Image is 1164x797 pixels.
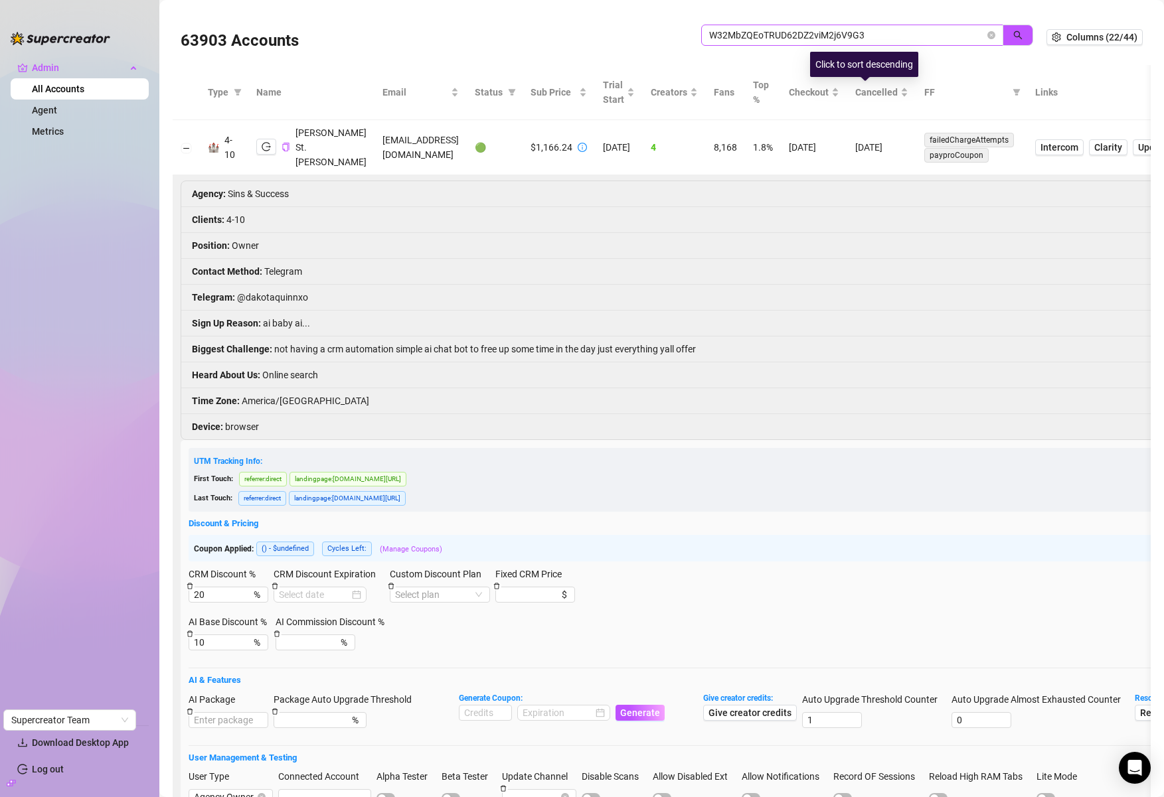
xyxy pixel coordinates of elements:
[505,82,519,102] span: filter
[189,692,244,707] label: AI Package
[189,712,268,728] input: AI Package
[192,344,272,354] strong: Biggest Challenge :
[531,140,572,155] div: $1,166.24
[32,105,57,115] a: Agent
[194,474,233,483] span: First Touch:
[714,142,737,153] span: 8,168
[781,120,847,175] td: [DATE]
[703,693,773,703] strong: Give creator credits:
[810,52,918,77] div: Click to sort descending
[11,710,128,730] span: Supercreator Team
[781,65,847,120] th: Checkout
[274,567,384,581] label: CRM Discount Expiration
[276,615,393,629] label: AI Commission Discount %
[32,764,64,774] a: Log out
[952,692,1129,707] label: Auto Upgrade Almost Exhausted Counter
[709,28,985,42] input: Search by UID / Name / Email / Creator Username
[382,85,448,100] span: Email
[1013,88,1021,96] span: filter
[262,142,271,151] span: logout
[272,708,278,715] span: delete
[1119,752,1151,784] div: Open Intercom Messenger
[239,472,287,486] span: referrer : direct
[388,583,394,589] span: delete
[189,769,238,784] label: User Type
[1010,82,1023,102] span: filter
[274,630,280,637] span: delete
[189,615,276,629] label: AI Base Discount %
[523,705,593,720] input: Expiration
[192,240,230,251] strong: Position :
[192,421,223,432] strong: Device :
[290,472,406,486] span: landingpage : [DOMAIN_NAME][URL]
[924,133,1014,147] span: failedChargeAttempts
[952,713,1011,727] input: Auto Upgrade Almost Exhausted Counter
[181,143,192,153] button: Collapse row
[802,692,946,707] label: Auto Upgrade Threshold Counter
[17,62,28,73] span: crown
[502,769,576,784] label: Update Channel
[703,705,797,721] button: Give creator credits
[651,142,656,153] span: 4
[11,32,110,45] img: logo-BBDzfeDw.svg
[376,769,436,784] label: Alpha Tester
[582,769,647,784] label: Disable Scans
[531,85,576,100] span: Sub Price
[493,583,500,589] span: delete
[390,567,490,581] label: Custom Discount Plan
[1035,139,1084,155] a: Intercom
[208,85,228,100] span: Type
[380,545,442,553] a: (Manage Coupons)
[234,88,242,96] span: filter
[231,82,244,102] span: filter
[924,85,1007,100] span: FF
[279,713,349,727] input: Package Auto Upgrade Threshold
[603,78,624,107] span: Trial Start
[847,120,916,175] td: [DATE]
[706,65,745,120] th: Fans
[442,769,497,784] label: Beta Tester
[192,214,224,225] strong: Clients :
[459,693,523,703] strong: Generate Coupon:
[1037,769,1086,784] label: Lite Mode
[282,143,290,151] span: copy
[459,705,511,720] input: Credits
[279,587,349,602] input: CRM Discount Expiration
[651,85,687,100] span: Creators
[1046,29,1143,45] button: Columns (22/44)
[753,142,773,153] span: 1.8%
[501,587,559,602] input: Fixed CRM Price
[1013,31,1023,40] span: search
[187,583,193,589] span: delete
[987,31,995,39] button: close-circle
[833,769,924,784] label: Record OF Sessions
[248,65,374,120] th: Name
[523,65,595,120] th: Sub Price
[192,188,226,199] strong: Agency :
[508,88,516,96] span: filter
[322,542,372,556] span: Cycles Left:
[224,133,240,162] div: 4-10
[924,148,989,163] span: payproCoupon
[289,491,406,506] span: landingpage : [DOMAIN_NAME][URL]
[495,567,570,581] label: Fixed CRM Price
[281,635,338,650] input: AI Commission Discount %
[475,142,486,153] span: 🟢
[256,542,314,556] span: ( ) - $undefined
[595,65,643,120] th: Trial Start
[745,65,781,120] th: Top %
[32,84,84,94] a: All Accounts
[181,31,299,52] h3: 63903 Accounts
[1052,33,1061,42] span: setting
[475,85,503,100] span: Status
[17,737,28,748] span: download
[803,713,861,727] input: Auto Upgrade Threshold Counter
[194,544,254,553] span: Coupon Applied:
[192,370,260,380] strong: Heard About Us :
[238,491,286,506] span: referrer : direct
[708,707,791,718] span: Give creator credits
[256,139,276,155] button: logout
[855,85,898,100] span: Cancelled
[278,769,368,784] label: Connected Account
